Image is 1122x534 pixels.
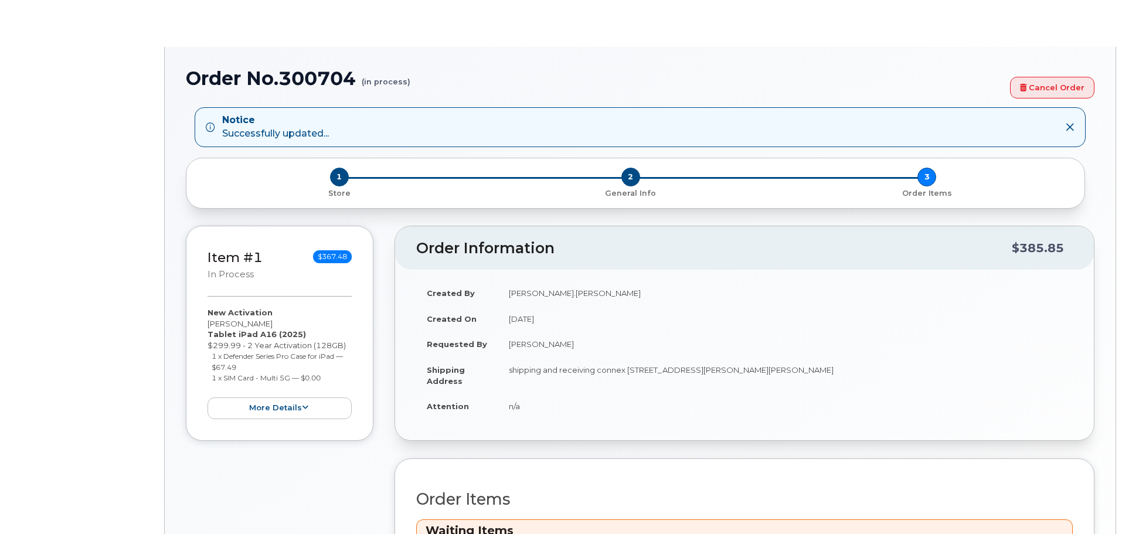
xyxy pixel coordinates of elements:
td: shipping and receiving connex [STREET_ADDRESS][PERSON_NAME][PERSON_NAME] [498,357,1073,393]
strong: Created On [427,314,477,324]
div: Successfully updated... [222,114,329,141]
span: $367.48 [313,250,352,263]
small: (in process) [362,68,410,86]
h2: Order Items [416,491,1073,508]
strong: Shipping Address [427,365,465,386]
td: n/a [498,393,1073,419]
strong: New Activation [208,308,273,317]
span: 2 [621,168,640,186]
small: in process [208,269,254,280]
a: 2 General Info [482,186,778,199]
h2: Order Information [416,240,1012,257]
div: [PERSON_NAME] $299.99 - 2 Year Activation (128GB) [208,307,352,419]
div: $385.85 [1012,237,1064,259]
a: 1 Store [196,186,482,199]
h1: Order No.300704 [186,68,1004,89]
strong: Requested By [427,339,487,349]
td: [PERSON_NAME].[PERSON_NAME] [498,280,1073,306]
strong: Notice [222,114,329,127]
a: Cancel Order [1010,77,1094,98]
strong: Tablet iPad A16 (2025) [208,329,306,339]
button: more details [208,397,352,419]
small: 1 x SIM Card - Multi 5G — $0.00 [212,373,321,382]
strong: Created By [427,288,475,298]
small: 1 x Defender Series Pro Case for iPad — $67.49 [212,352,343,372]
span: 1 [330,168,349,186]
td: [DATE] [498,306,1073,332]
td: [PERSON_NAME] [498,331,1073,357]
a: Item #1 [208,249,263,266]
p: General Info [487,188,774,199]
p: Store [200,188,478,199]
strong: Attention [427,402,469,411]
